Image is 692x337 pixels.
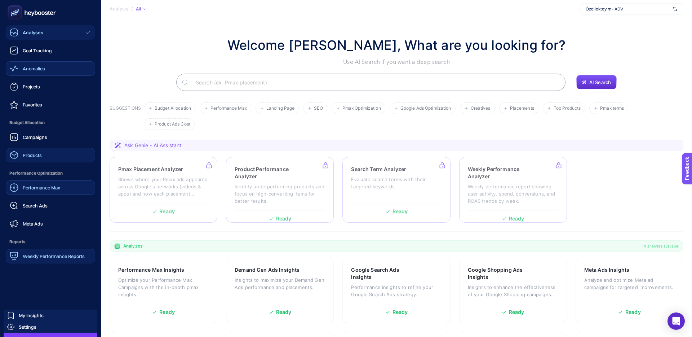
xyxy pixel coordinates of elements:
span: Ready [392,310,408,315]
a: Products [6,148,95,162]
span: Ready [159,310,175,315]
span: Ready [625,310,641,315]
img: svg%3e [673,5,677,13]
a: Google Shopping Ads InsightsInsights to enhance the effectiveness of your Google Shopping campaig... [459,258,567,323]
a: Analyses [6,25,95,40]
span: Ask Genie - AI Assistant [124,142,181,149]
span: Search Ads [23,203,48,209]
a: Performance Max [6,180,95,195]
span: Google Ads Optimization [400,106,451,111]
a: Campaigns [6,130,95,144]
span: Projects [23,84,40,89]
div: All [136,6,146,12]
a: Projects [6,79,95,94]
span: Anomalies [23,66,45,71]
span: Analyzes [123,243,142,249]
span: Creatives [471,106,491,111]
span: My Insights [19,312,44,318]
a: Weekly Performance AnalyzerWeekly performance report showing user activity, spend, conversions, a... [459,157,567,223]
span: Reports [6,235,95,249]
p: Use AI Search if you want a deep search [227,58,566,66]
span: Performance Max [23,185,60,191]
span: Analyses [23,30,43,35]
h3: Meta Ads Insights [584,266,629,273]
span: AI Search [589,79,611,85]
span: Favorites [23,102,42,108]
a: Pmax Placement AnalyzerShows where your Pmax ads appeared across Google's networks (videos & apps... [110,157,217,223]
h3: Google Shopping Ads Insights [468,266,536,281]
a: Search Ads [6,198,95,213]
span: Feedback [4,2,27,8]
span: Product Ads Cost [155,122,190,127]
span: Weekly Performance Reports [23,253,85,259]
span: Pmax terms [600,106,624,111]
span: Settings [19,324,36,330]
a: My Insights [4,310,97,321]
div: Open Intercom Messenger [667,312,685,330]
a: Product Performance AnalyzerIdentify underperforming products and focus on high-converting items ... [226,157,334,223]
span: Products [23,152,42,158]
h3: SUGGESTIONS [110,105,141,130]
span: Meta Ads [23,221,43,227]
span: Ready [509,310,524,315]
span: SEO [314,106,323,111]
span: Performance Optimization [6,166,95,180]
span: Landing Page [266,106,294,111]
p: Performance insights to refine your Google Search Ads strategy. [351,284,442,298]
p: Insights to enhance the effectiveness of your Google Shopping campaigns. [468,284,558,298]
h3: Google Search Ads Insights [351,266,419,281]
span: Goal Tracking [23,48,52,53]
span: Performance Max [210,106,247,111]
h3: Performance Max Insights [118,266,184,273]
a: Demand Gen Ads InsightsInsights to maximize your Demand Gen Ads performance and placements.Ready [226,258,334,323]
span: 11 analyzes available [643,243,679,249]
span: Pmax Optimization [342,106,381,111]
a: Goal Tracking [6,43,95,58]
a: Anomalies [6,61,95,76]
input: Search [190,72,560,92]
a: Favorites [6,97,95,112]
p: Optimize your Performance Max Campaigns with the in-depth pmax insights. [118,276,209,298]
button: AI Search [576,75,617,89]
a: Settings [4,321,97,333]
span: Ready [276,310,292,315]
p: Analyze and optimize Meta ad campaigns for targeted improvements. [584,276,675,291]
a: Meta Ads InsightsAnalyze and optimize Meta ad campaigns for targeted improvements.Ready [576,258,683,323]
span: Budget Allocation [155,106,191,111]
span: Özdilekteyim - ADV [586,6,670,12]
a: Search Term AnalyzerEvaluate search terms with their targeted keywordsReady [342,157,450,223]
span: Budget Allocation [6,115,95,130]
span: Top Products [554,106,581,111]
span: Campaigns [23,134,47,140]
h1: Welcome [PERSON_NAME], What are you looking for? [227,35,566,55]
a: Google Search Ads InsightsPerformance insights to refine your Google Search Ads strategy.Ready [342,258,450,323]
a: Performance Max InsightsOptimize your Performance Max Campaigns with the in-depth pmax insights.R... [110,258,217,323]
p: Insights to maximize your Demand Gen Ads performance and placements. [235,276,325,291]
span: Placements [510,106,534,111]
span: / [131,6,133,12]
a: Meta Ads [6,216,95,231]
a: Weekly Performance Reports [6,249,95,263]
h3: Demand Gen Ads Insights [235,266,300,273]
span: Analysis [110,6,128,12]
